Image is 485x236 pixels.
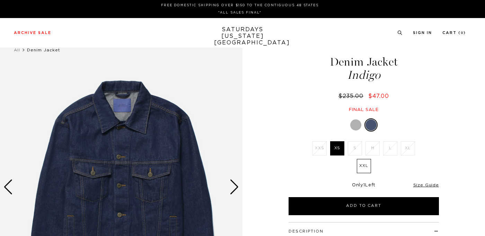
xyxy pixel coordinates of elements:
div: Next slide [230,179,239,195]
div: Only Left [289,183,439,188]
small: 0 [461,32,464,35]
label: XXL [357,159,371,173]
button: Add to Cart [289,197,439,215]
button: Description [289,229,324,233]
a: SATURDAYS[US_STATE][GEOGRAPHIC_DATA] [214,26,271,46]
a: Archive Sale [14,31,51,35]
div: Final sale [288,107,440,113]
div: Previous slide [3,179,13,195]
span: Denim Jacket [27,48,60,52]
span: $47.00 [368,93,389,99]
span: Indigo [288,69,440,81]
h1: Denim Jacket [288,56,440,81]
a: All [14,48,20,52]
del: $235.00 [338,93,366,99]
span: 1 [363,183,365,187]
a: Cart (0) [442,31,466,35]
p: *ALL SALES FINAL* [17,10,463,15]
p: FREE DOMESTIC SHIPPING OVER $150 TO THE CONTIGUOUS 48 STATES [17,3,463,8]
a: Size Guide [413,183,439,187]
label: XS [330,141,344,155]
a: Sign In [413,31,432,35]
